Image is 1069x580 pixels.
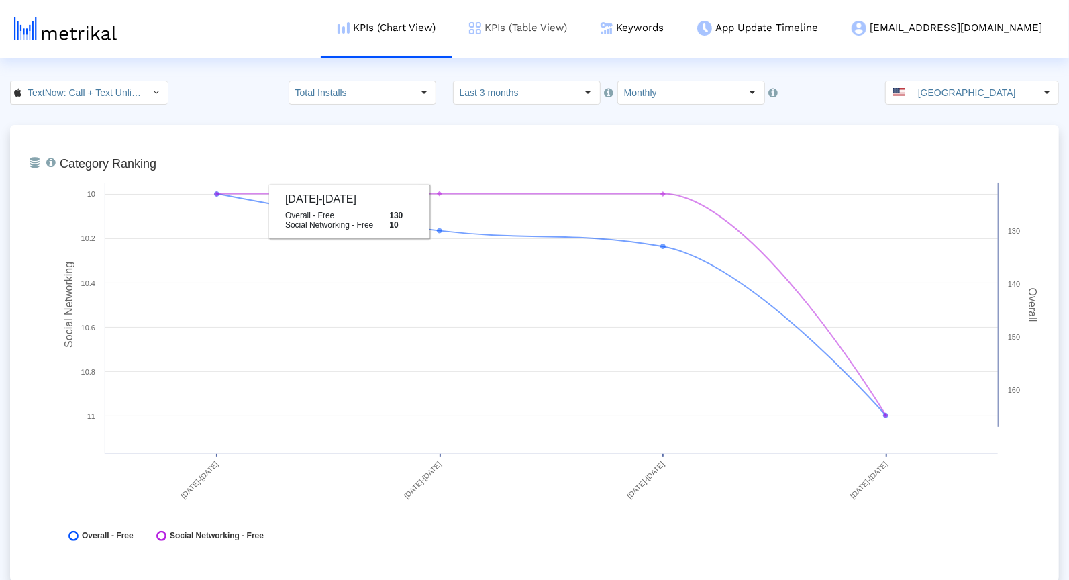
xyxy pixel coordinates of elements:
div: Select [742,81,764,104]
div: Select [1035,81,1058,104]
text: 10.4 [81,279,95,287]
text: [DATE]-[DATE] [849,460,889,500]
text: 150 [1008,333,1020,341]
img: metrical-logo-light.png [14,17,117,40]
text: 130 [1008,227,1020,235]
tspan: Category Ranking [60,157,156,171]
tspan: Social Networking [63,262,74,348]
div: Select [413,81,436,104]
text: 10.2 [81,234,95,242]
img: keywords.png [601,22,613,34]
img: kpi-chart-menu-icon.png [338,22,350,34]
div: Select [577,81,600,104]
text: [DATE]-[DATE] [179,460,219,500]
text: 10 [87,190,95,198]
tspan: Overall [1027,288,1038,322]
text: [DATE]-[DATE] [625,460,666,500]
img: app-update-menu-icon.png [697,21,712,36]
text: 140 [1008,280,1020,288]
text: [DATE]-[DATE] [403,460,443,500]
text: 11 [87,412,95,420]
div: Select [145,81,168,104]
img: my-account-menu-icon.png [852,21,866,36]
img: kpi-table-menu-icon.png [469,22,481,34]
span: Overall - Free [82,531,134,541]
text: 10.8 [81,368,95,376]
text: 160 [1008,386,1020,394]
span: Social Networking - Free [170,531,264,541]
text: 10.6 [81,324,95,332]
